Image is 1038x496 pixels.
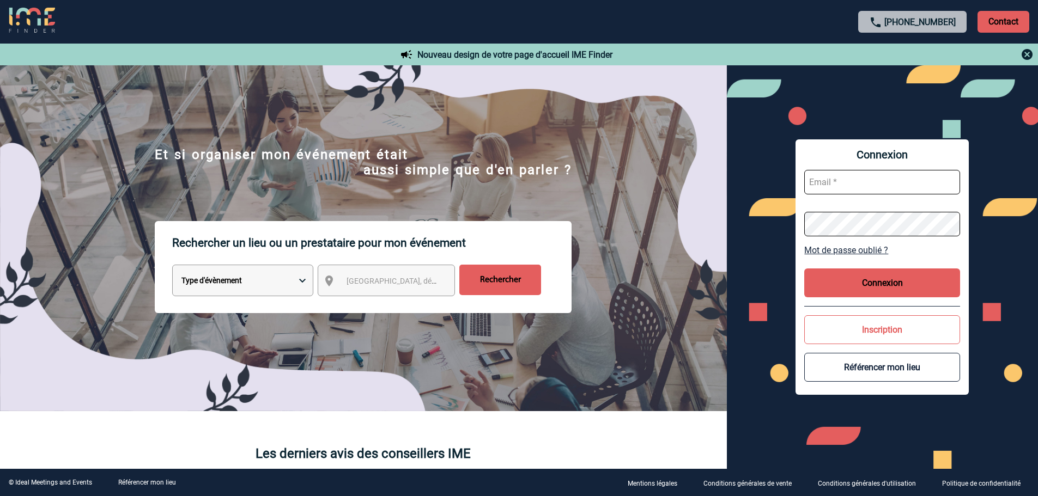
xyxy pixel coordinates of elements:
button: Connexion [804,268,960,297]
div: © Ideal Meetings and Events [9,479,92,486]
a: Conditions générales de vente [695,477,809,488]
p: Rechercher un lieu ou un prestataire pour mon événement [172,221,572,265]
p: Mentions légales [628,480,677,487]
a: [PHONE_NUMBER] [884,17,956,27]
input: Email * [804,170,960,194]
p: Politique de confidentialité [942,480,1021,487]
span: Connexion [804,148,960,161]
a: Mot de passe oublié ? [804,245,960,255]
a: Politique de confidentialité [933,477,1038,488]
input: Rechercher [459,265,541,295]
a: Mentions légales [619,477,695,488]
a: Référencer mon lieu [118,479,176,486]
button: Inscription [804,315,960,344]
a: Conditions générales d'utilisation [809,477,933,488]
p: Conditions générales d'utilisation [818,480,916,487]
p: Conditions générales de vente [703,480,792,487]
p: Contact [978,11,1029,33]
button: Référencer mon lieu [804,353,960,382]
img: call-24-px.png [869,16,882,29]
span: [GEOGRAPHIC_DATA], département, région... [347,277,498,285]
